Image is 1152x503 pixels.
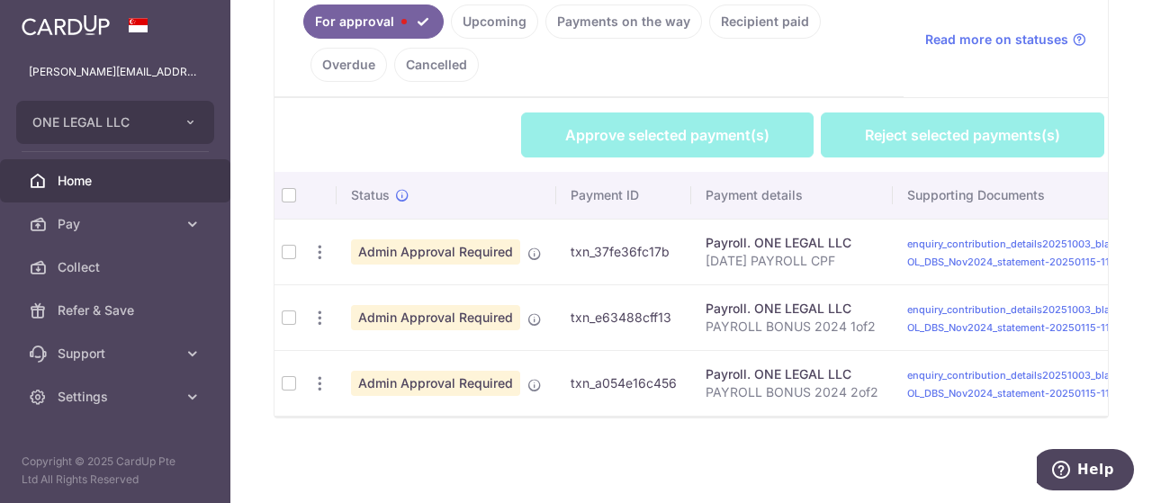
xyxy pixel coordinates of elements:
[16,101,214,144] button: ONE LEGAL LLC
[706,300,878,318] div: Payroll. ONE LEGAL LLC
[925,31,1068,49] span: Read more on statuses
[706,383,878,401] p: PAYROLL BONUS 2024 2of2
[58,172,176,190] span: Home
[556,284,691,350] td: txn_e63488cff13
[556,172,691,219] th: Payment ID
[58,215,176,233] span: Pay
[706,318,878,336] p: PAYROLL BONUS 2024 1of2
[303,4,444,39] a: For approval
[451,4,538,39] a: Upcoming
[706,234,878,252] div: Payroll. ONE LEGAL LLC
[706,252,878,270] p: [DATE] PAYROLL CPF
[58,345,176,363] span: Support
[32,113,166,131] span: ONE LEGAL LLC
[706,365,878,383] div: Payroll. ONE LEGAL LLC
[394,48,479,82] a: Cancelled
[58,388,176,406] span: Settings
[58,301,176,319] span: Refer & Save
[351,186,390,204] span: Status
[545,4,702,39] a: Payments on the way
[556,219,691,284] td: txn_37fe36fc17b
[351,305,520,330] span: Admin Approval Required
[925,31,1086,49] a: Read more on statuses
[556,350,691,416] td: txn_a054e16c456
[691,172,893,219] th: Payment details
[58,258,176,276] span: Collect
[351,239,520,265] span: Admin Approval Required
[29,63,202,81] p: [PERSON_NAME][EMAIL_ADDRESS][DOMAIN_NAME]
[22,14,110,36] img: CardUp
[351,371,520,396] span: Admin Approval Required
[310,48,387,82] a: Overdue
[1037,449,1134,494] iframe: Opens a widget where you can find more information
[709,4,821,39] a: Recipient paid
